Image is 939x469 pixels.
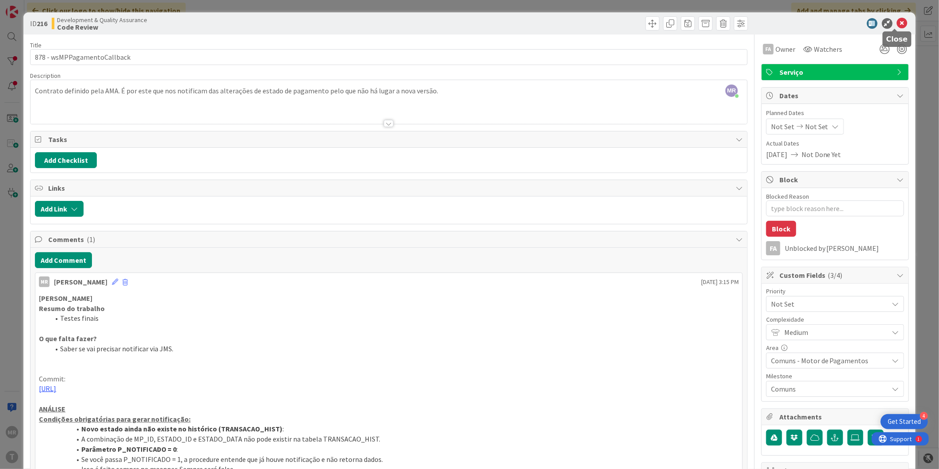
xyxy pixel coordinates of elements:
span: Tasks [48,134,731,145]
div: Open Get Started checklist, remaining modules: 4 [881,414,928,429]
p: Contrato definido pela AMA. É por este que nos notificam das alterações de estado de pagamento pe... [35,86,743,96]
span: Not Set [805,121,828,132]
button: Add Checklist [35,152,97,168]
span: Testes finais [60,314,99,323]
span: : [282,424,284,433]
h5: Close [886,35,908,43]
div: Milestone [766,373,904,379]
span: Block [779,174,893,185]
span: Not Set [771,298,884,310]
span: Watchers [814,44,843,54]
span: Not Done Yet [802,149,841,160]
span: Custom Fields [779,270,893,281]
span: [DATE] 3:15 PM [701,277,739,287]
label: Blocked Reason [766,192,809,200]
div: Unblocked by [PERSON_NAME] [785,244,904,252]
span: Comuns - Motor de Pagamentos [771,354,884,367]
span: ( 3/4 ) [828,271,843,280]
div: 1 [46,4,48,11]
input: type card name here... [30,49,748,65]
span: Medium [784,326,884,338]
span: ( 1 ) [87,235,95,244]
a: [URL] [39,384,56,393]
span: Support [19,1,40,12]
span: MR [725,85,738,97]
span: ID [30,18,47,29]
label: Title [30,41,42,49]
span: Description [30,72,61,80]
u: Condições obrigatórias para gerar notificação: [39,415,191,423]
div: Complexidade [766,316,904,323]
u: ANÁLISE [39,404,65,413]
span: Owner [775,44,795,54]
div: [PERSON_NAME] [54,277,107,287]
span: Saber se vai precisar notificar via JMS. [60,344,173,353]
strong: O que falta fazer? [39,334,97,343]
button: Add Comment [35,252,92,268]
span: : [176,445,178,454]
span: Links [48,183,731,193]
span: Dates [779,90,893,101]
span: A combinação de MP_ID, ESTADO_ID e ESTADO_DATA não pode existir na tabela TRANSACAO_HIST. [81,434,380,443]
strong: Parâmetro P_NOTIFICADO = 0 [81,445,176,454]
button: Block [766,221,796,237]
strong: Resumo do trabalho [39,304,105,313]
div: Priority [766,288,904,294]
span: Comments [48,234,731,245]
span: Serviço [779,67,893,77]
span: Actual Dates [766,139,904,148]
div: Area [766,345,904,351]
strong: Novo estado ainda não existe no histórico (TRANSACAO_HIST) [81,424,282,433]
div: Get Started [888,417,921,426]
span: Attachments [779,411,893,422]
span: Comuns [771,383,884,395]
div: FA [763,44,774,54]
span: Development & Quality Assurance [57,16,147,23]
b: 216 [37,19,47,28]
span: Planned Dates [766,108,904,118]
span: [DATE] [766,149,787,160]
button: Add Link [35,201,84,217]
div: FA [766,241,780,255]
span: Se você passa P_NOTIFICADO = 1, a procedure entende que já houve notificação e não retorna dados. [81,455,383,464]
strong: [PERSON_NAME] [39,294,92,303]
div: 4 [920,412,928,420]
b: Code Review [57,23,147,31]
span: Not Set [771,121,794,132]
span: Commit: [39,374,65,383]
div: MR [39,277,50,287]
